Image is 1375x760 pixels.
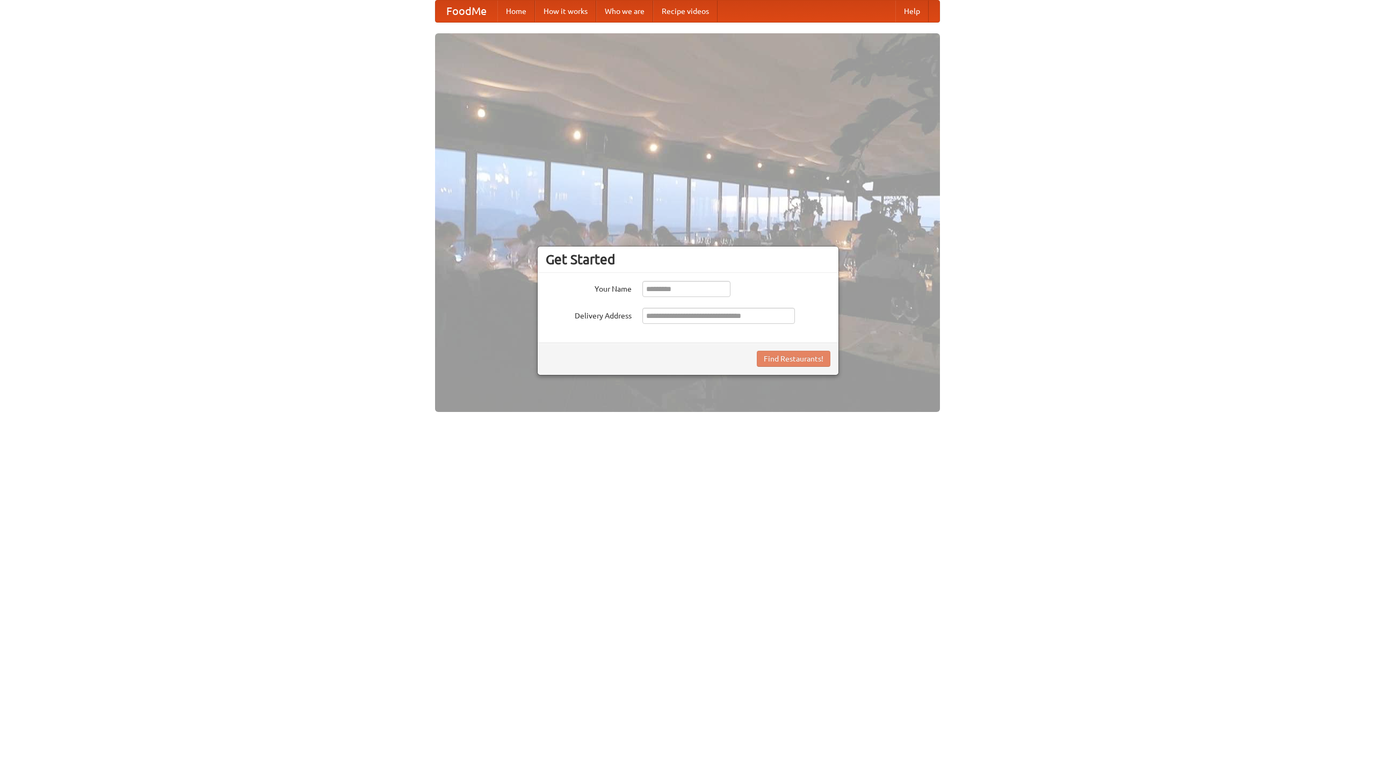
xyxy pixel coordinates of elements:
a: Help [895,1,929,22]
a: Home [497,1,535,22]
label: Your Name [546,281,632,294]
button: Find Restaurants! [757,351,830,367]
a: FoodMe [436,1,497,22]
label: Delivery Address [546,308,632,321]
a: Recipe videos [653,1,718,22]
a: How it works [535,1,596,22]
h3: Get Started [546,251,830,267]
a: Who we are [596,1,653,22]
